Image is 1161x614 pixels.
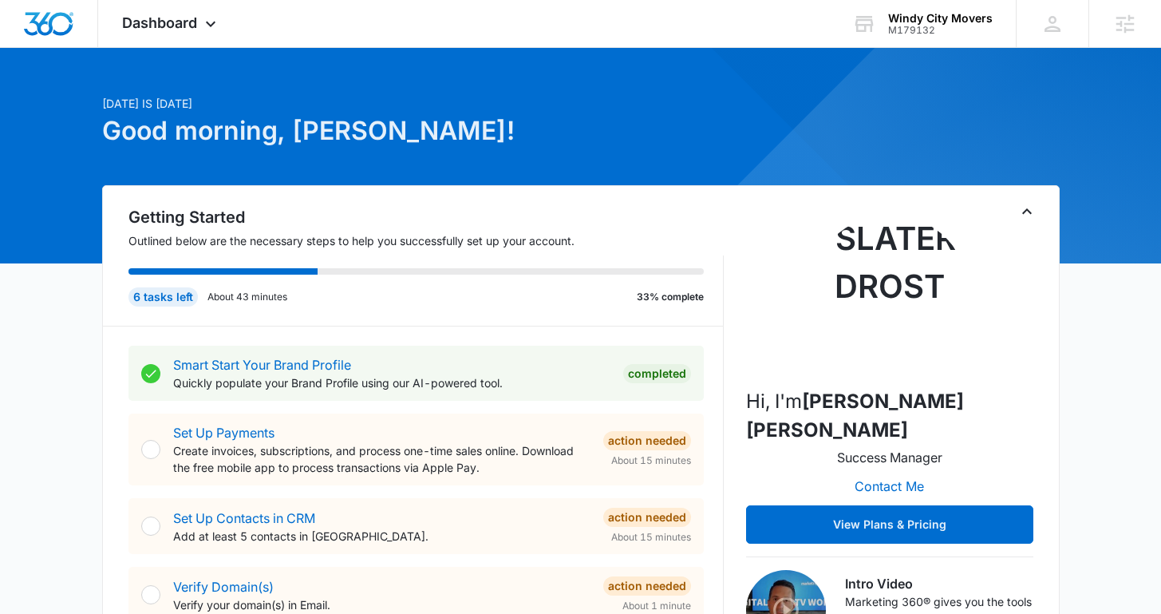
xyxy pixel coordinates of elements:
p: Create invoices, subscriptions, and process one-time sales online. Download the free mobile app t... [173,442,590,476]
a: Set Up Contacts in CRM [173,510,315,526]
a: Verify Domain(s) [173,579,274,595]
a: Set Up Payments [173,425,274,441]
p: Hi, I'm [746,387,1033,445]
span: About 1 minute [622,599,691,613]
a: Smart Start Your Brand Profile [173,357,351,373]
button: Contact Me [839,467,940,505]
strong: [PERSON_NAME] [PERSON_NAME] [746,390,964,442]
div: Action Needed [603,431,691,450]
img: Slater Drost [810,215,969,374]
span: About 15 minutes [611,454,691,468]
div: account name [888,12,993,25]
h3: Intro Video [845,574,1033,593]
span: Dashboard [122,14,197,31]
p: Quickly populate your Brand Profile using our AI-powered tool. [173,374,610,391]
h1: Good morning, [PERSON_NAME]! [102,112,734,150]
h2: Getting Started [128,205,724,229]
p: About 43 minutes [207,290,287,304]
button: View Plans & Pricing [746,505,1033,544]
div: 6 tasks left [128,287,198,307]
p: Outlined below are the necessary steps to help you successfully set up your account. [128,232,724,249]
p: [DATE] is [DATE] [102,95,734,112]
p: Add at least 5 contacts in [GEOGRAPHIC_DATA]. [173,528,590,545]
div: Completed [623,364,691,383]
p: Success Manager [837,448,942,467]
span: About 15 minutes [611,530,691,545]
p: 33% complete [637,290,704,304]
button: Toggle Collapse [1017,202,1037,221]
div: Action Needed [603,576,691,596]
p: Verify your domain(s) in Email. [173,596,590,613]
div: Action Needed [603,508,691,527]
div: account id [888,25,993,36]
